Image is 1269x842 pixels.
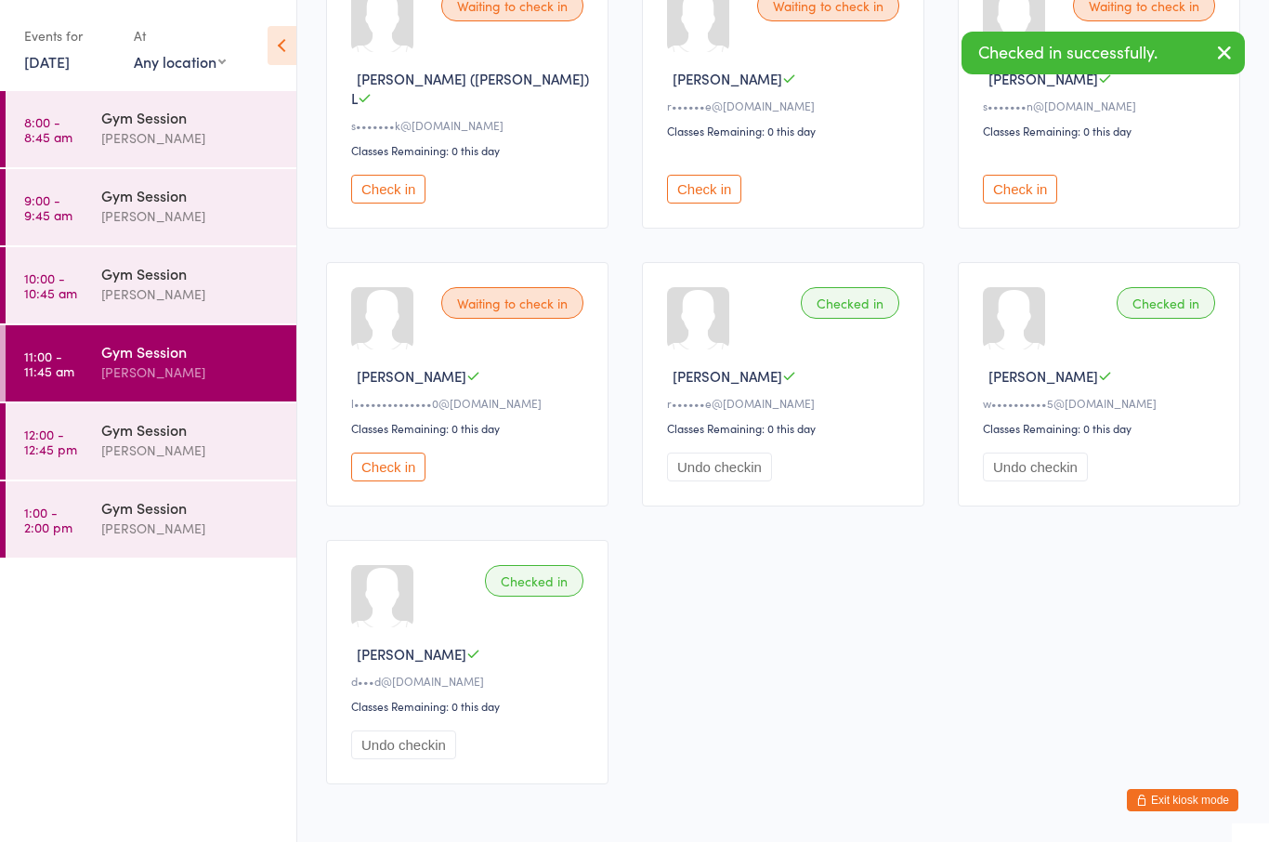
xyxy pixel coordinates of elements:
time: 9:00 - 9:45 am [24,192,72,222]
span: [PERSON_NAME] ([PERSON_NAME]) L [351,69,589,108]
button: Undo checkin [351,730,456,759]
div: Classes Remaining: 0 this day [667,123,905,138]
div: Classes Remaining: 0 this day [667,420,905,436]
div: At [134,20,226,51]
div: r••••••e@[DOMAIN_NAME] [667,395,905,411]
div: Events for [24,20,115,51]
div: Gym Session [101,497,281,518]
div: Checked in successfully. [962,32,1245,74]
div: Classes Remaining: 0 this day [983,123,1221,138]
a: 11:00 -11:45 amGym Session[PERSON_NAME] [6,325,296,401]
time: 12:00 - 12:45 pm [24,427,77,456]
div: w••••••••••5@[DOMAIN_NAME] [983,395,1221,411]
div: Gym Session [101,263,281,283]
div: r••••••e@[DOMAIN_NAME] [667,98,905,113]
div: Gym Session [101,185,281,205]
div: Checked in [485,565,583,597]
div: [PERSON_NAME] [101,127,281,149]
a: 8:00 -8:45 amGym Session[PERSON_NAME] [6,91,296,167]
div: [PERSON_NAME] [101,518,281,539]
div: Checked in [1117,287,1215,319]
a: 9:00 -9:45 amGym Session[PERSON_NAME] [6,169,296,245]
a: 10:00 -10:45 amGym Session[PERSON_NAME] [6,247,296,323]
span: [PERSON_NAME] [988,366,1098,386]
div: Classes Remaining: 0 this day [351,698,589,714]
time: 1:00 - 2:00 pm [24,505,72,534]
div: Gym Session [101,419,281,440]
time: 11:00 - 11:45 am [24,349,74,378]
button: Exit kiosk mode [1127,789,1238,811]
div: Any location [134,51,226,72]
a: [DATE] [24,51,70,72]
div: s•••••••k@[DOMAIN_NAME] [351,117,589,133]
div: [PERSON_NAME] [101,440,281,461]
time: 8:00 - 8:45 am [24,114,72,144]
div: Classes Remaining: 0 this day [983,420,1221,436]
div: Classes Remaining: 0 this day [351,142,589,158]
div: Waiting to check in [441,287,583,319]
div: s•••••••n@[DOMAIN_NAME] [983,98,1221,113]
div: [PERSON_NAME] [101,362,281,383]
span: [PERSON_NAME] [673,366,782,386]
button: Check in [983,175,1057,204]
div: [PERSON_NAME] [101,205,281,227]
div: Classes Remaining: 0 this day [351,420,589,436]
div: d•••d@[DOMAIN_NAME] [351,673,589,689]
div: Checked in [801,287,899,319]
a: 1:00 -2:00 pmGym Session[PERSON_NAME] [6,481,296,558]
div: Gym Session [101,107,281,127]
button: Check in [667,175,741,204]
span: [PERSON_NAME] [357,366,466,386]
div: l••••••••••••••0@[DOMAIN_NAME] [351,395,589,411]
button: Undo checkin [983,453,1088,481]
span: [PERSON_NAME] [988,69,1098,88]
div: [PERSON_NAME] [101,283,281,305]
time: 10:00 - 10:45 am [24,270,77,300]
span: [PERSON_NAME] [673,69,782,88]
button: Undo checkin [667,453,772,481]
button: Check in [351,175,425,204]
a: 12:00 -12:45 pmGym Session[PERSON_NAME] [6,403,296,480]
span: [PERSON_NAME] [357,644,466,664]
button: Check in [351,453,425,481]
div: Gym Session [101,341,281,362]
